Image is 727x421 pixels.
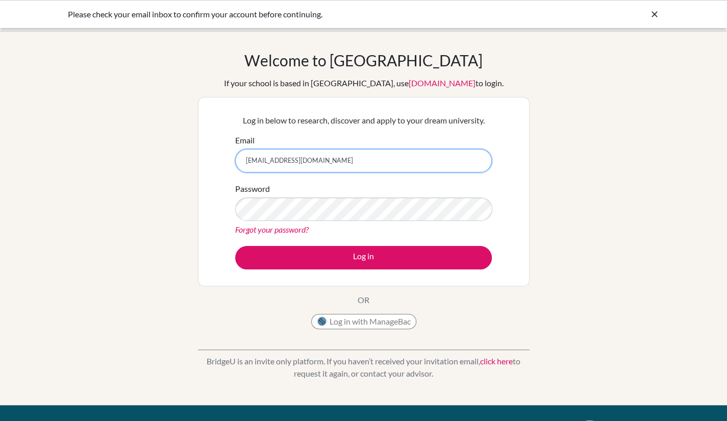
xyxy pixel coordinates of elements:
a: [DOMAIN_NAME] [409,78,475,88]
div: Please check your email inbox to confirm your account before continuing. [68,8,507,20]
a: click here [480,356,513,366]
button: Log in with ManageBac [311,314,416,329]
button: Log in [235,246,492,269]
h1: Welcome to [GEOGRAPHIC_DATA] [244,51,483,69]
label: Email [235,134,255,146]
a: Forgot your password? [235,225,309,234]
div: If your school is based in [GEOGRAPHIC_DATA], use to login. [224,77,504,89]
label: Password [235,183,270,195]
p: Log in below to research, discover and apply to your dream university. [235,114,492,127]
p: BridgeU is an invite only platform. If you haven’t received your invitation email, to request it ... [198,355,530,380]
p: OR [358,294,369,306]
